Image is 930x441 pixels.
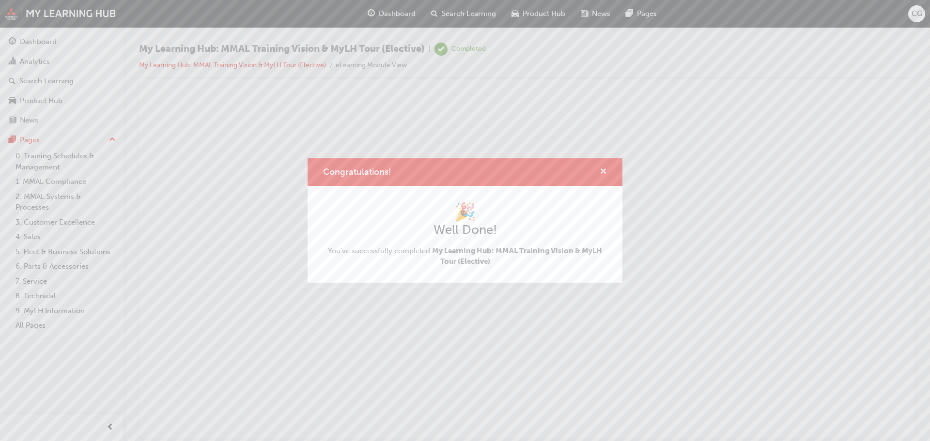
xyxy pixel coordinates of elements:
div: 👋 Bye! [4,145,756,162]
div: Congratulations! [308,158,622,283]
span: My Learning Hub: MMAL Training Vision & MyLH Tour (Elective) [432,246,602,266]
span: You've successfully completed [323,245,607,267]
span: cross-icon [600,168,607,177]
span: Congratulations! [323,167,391,177]
button: cross-icon [600,166,607,178]
h1: 🎉 [323,201,607,223]
div: You may now leave this page. [4,172,756,183]
h2: Well Done! [323,222,607,238]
